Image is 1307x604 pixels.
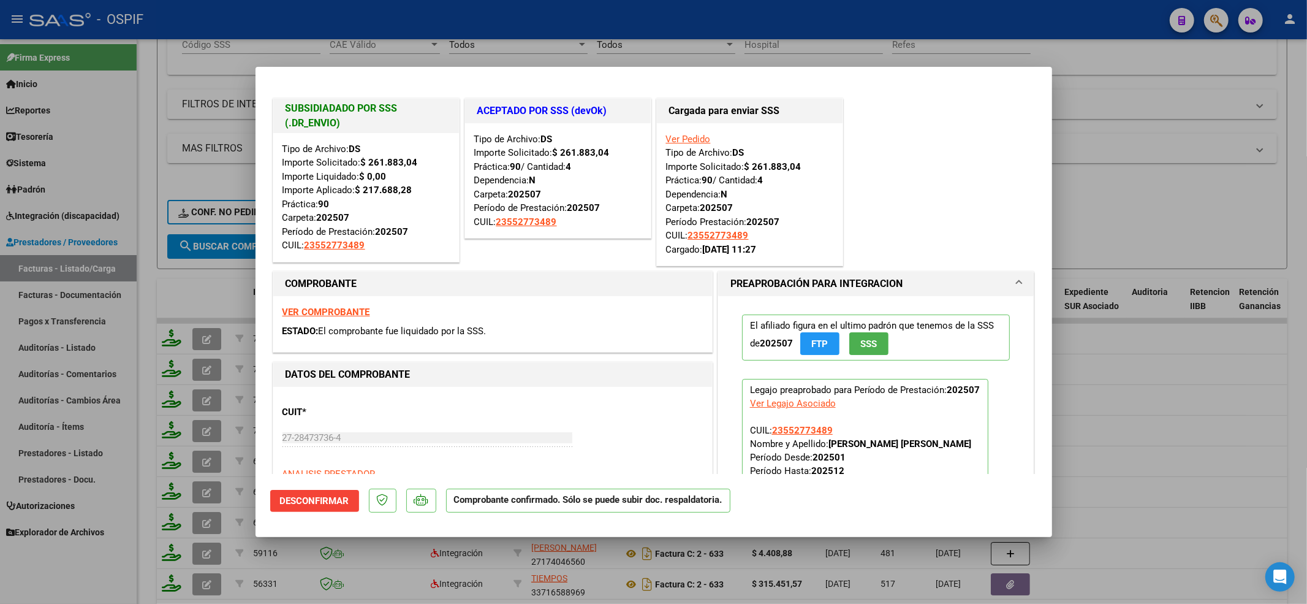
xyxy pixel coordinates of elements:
div: Tipo de Archivo: Importe Solicitado: Práctica: / Cantidad: Dependencia: Carpeta: Período Prestaci... [666,132,833,257]
strong: [PERSON_NAME] [PERSON_NAME] [828,438,972,449]
span: CUIL: Nombre y Apellido: Período Desde: Período Hasta: Admite Dependencia: [750,425,972,490]
button: Desconfirmar [270,490,359,512]
strong: 202507 [317,212,350,223]
h1: SUBSIDIADADO POR SSS (.DR_ENVIO) [286,101,447,131]
button: FTP [800,332,839,355]
strong: 202507 [747,216,780,227]
strong: 202507 [760,338,793,349]
div: Ver Legajo Asociado [750,397,836,410]
strong: 202507 [567,202,600,213]
strong: $ 261.883,04 [361,157,418,168]
strong: $ 0,00 [360,171,387,182]
span: 23552773489 [688,230,749,241]
strong: DS [541,134,553,145]
p: CUIT [282,405,409,419]
p: Comprobante confirmado. Sólo se puede subir doc. respaldatoria. [446,489,730,513]
span: ESTADO: [282,326,319,337]
p: Legajo preaprobado para Período de Prestación: [742,379,988,497]
strong: 202507 [509,189,542,200]
div: Tipo de Archivo: Importe Solicitado: Importe Liquidado: Importe Aplicado: Práctica: Carpeta: Perí... [282,142,450,253]
button: SSS [849,332,888,355]
span: El comprobante fue liquidado por la SSS. [319,326,487,337]
strong: 202507 [947,384,980,396]
strong: 90 [702,175,713,186]
strong: N [529,175,536,186]
strong: 202501 [813,452,846,463]
span: 23552773489 [496,216,557,227]
h1: PREAPROBACIÓN PARA INTEGRACION [730,277,903,291]
strong: [DATE] 11:27 [703,244,757,255]
p: El afiliado figura en el ultimo padrón que tenemos de la SSS de [742,315,1010,361]
span: FTP [811,338,828,350]
strong: 202512 [811,465,844,476]
div: PREAPROBACIÓN PARA INTEGRACION [718,296,1034,525]
strong: DS [349,143,361,155]
h1: ACEPTADO POR SSS (devOk) [477,104,638,118]
strong: 90 [510,161,521,172]
strong: $ 261.883,04 [744,161,801,172]
strong: 4 [566,161,572,172]
span: ANALISIS PRESTADOR [282,468,376,480]
strong: 202507 [700,202,733,213]
strong: 4 [758,175,763,186]
strong: N [721,189,728,200]
div: Open Intercom Messenger [1265,562,1295,592]
strong: DS [733,147,744,158]
h1: Cargada para enviar SSS [669,104,830,118]
span: Desconfirmar [280,495,349,507]
strong: COMPROBANTE [286,278,357,289]
mat-expansion-panel-header: PREAPROBACIÓN PARA INTEGRACION [718,272,1034,296]
span: 23552773489 [305,240,365,251]
strong: 202507 [376,226,409,237]
a: VER COMPROBANTE [282,307,370,318]
span: 23552773489 [772,425,833,436]
strong: 90 [319,199,330,210]
div: Tipo de Archivo: Importe Solicitado: Práctica: / Cantidad: Dependencia: Carpeta: Período de Prest... [474,132,642,229]
a: Ver Pedido [666,134,711,145]
strong: $ 217.688,28 [355,185,412,196]
strong: $ 261.883,04 [553,147,610,158]
span: SSS [860,338,877,350]
strong: DATOS DEL COMPROBANTE [286,369,411,380]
